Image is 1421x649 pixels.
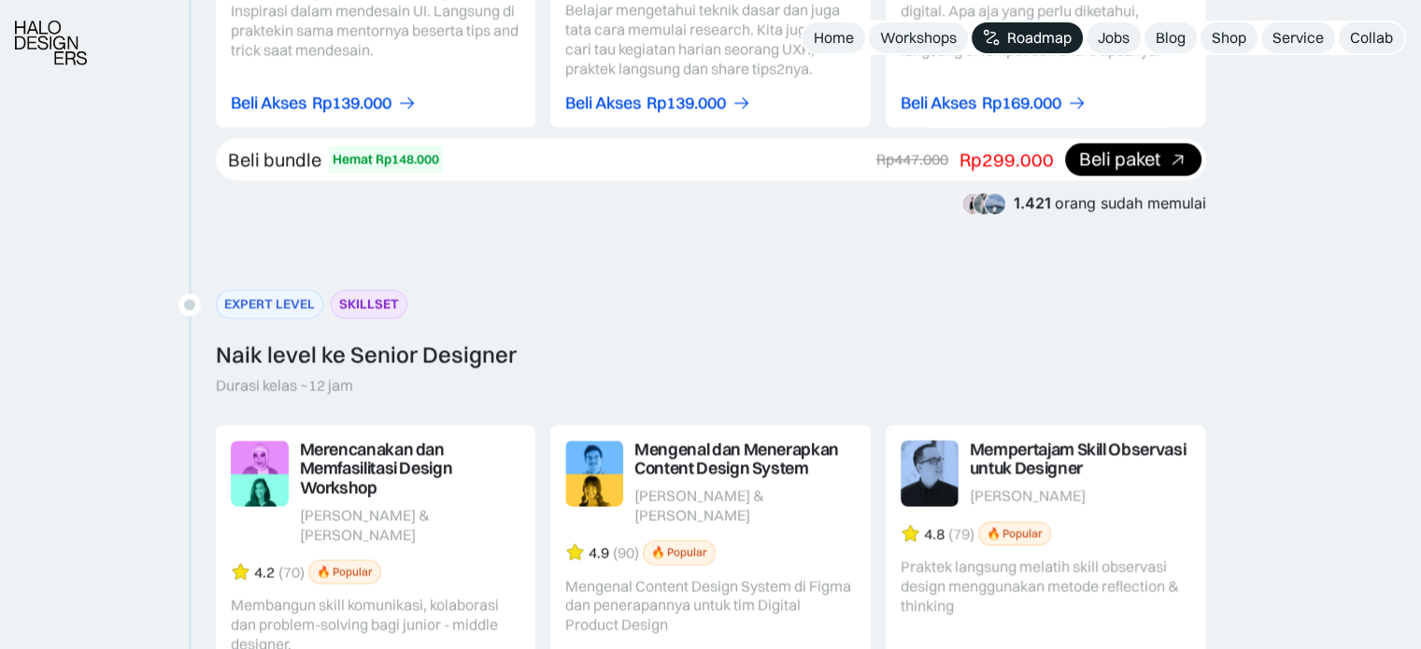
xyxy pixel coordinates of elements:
[1014,193,1051,212] span: 1.421
[880,28,957,48] div: Workshops
[1087,22,1141,53] a: Jobs
[565,93,751,113] a: Beli AksesRp139.000
[1079,149,1160,169] div: Beli paket
[224,294,315,314] div: EXPERT LEVEL
[814,28,854,48] div: Home
[565,93,641,113] div: Beli Akses
[339,294,399,314] div: SKILLSET
[901,93,976,113] div: Beli Akses
[1014,194,1206,212] div: orang sudah memulai
[231,93,306,113] div: Beli Akses
[869,22,968,53] a: Workshops
[901,93,1087,113] a: Beli AksesRp169.000
[1272,28,1324,48] div: Service
[1156,28,1186,48] div: Blog
[216,138,1206,180] a: Beli bundleHemat Rp148.000Rp447.000Rp299.000Beli paket
[1261,22,1335,53] a: Service
[312,93,391,113] div: Rp139.000
[1339,22,1404,53] a: Collab
[982,93,1061,113] div: Rp169.000
[876,149,948,169] div: Rp447.000
[1201,22,1258,53] a: Shop
[216,375,353,395] div: Durasi kelas ~12 jam
[1007,28,1072,48] div: Roadmap
[647,93,726,113] div: Rp139.000
[231,93,417,113] a: Beli AksesRp139.000
[1098,28,1130,48] div: Jobs
[333,149,439,169] div: Hemat Rp148.000
[959,148,1054,172] div: Rp299.000
[972,22,1083,53] a: Roadmap
[1144,22,1197,53] a: Blog
[803,22,865,53] a: Home
[228,148,321,172] div: Beli bundle
[1212,28,1246,48] div: Shop
[1350,28,1393,48] div: Collab
[216,341,517,368] div: Naik level ke Senior Designer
